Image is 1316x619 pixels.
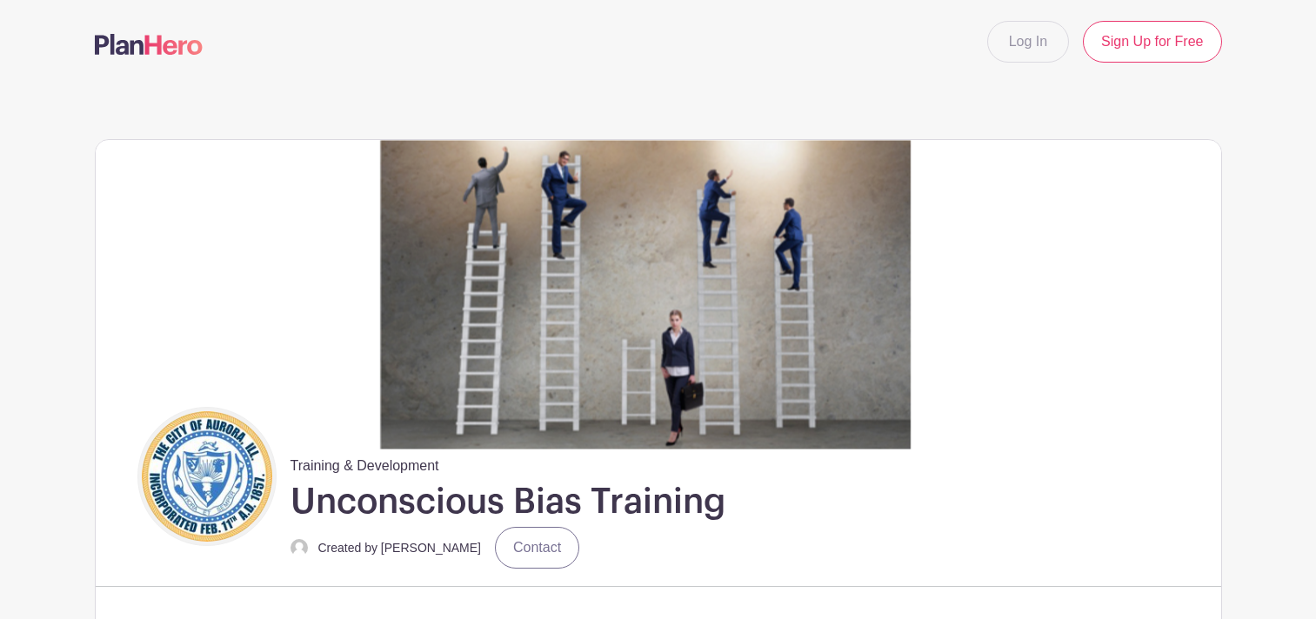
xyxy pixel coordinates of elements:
h1: Unconscious Bias Training [291,480,725,523]
img: default-ce2991bfa6775e67f084385cd625a349d9dcbb7a52a09fb2fda1e96e2d18dcdb.png [291,539,308,556]
a: Sign Up for Free [1083,21,1221,63]
a: Contact [495,527,579,569]
small: Created by [PERSON_NAME] [318,541,482,555]
span: Training & Development [291,449,439,476]
img: COA%20logo%20(2).jpg [142,411,272,542]
img: event_banner_8550.png [96,140,1221,449]
img: logo-507f7623f17ff9eddc593b1ce0a138ce2505c220e1c5a4e2b4648c50719b7d32.svg [95,34,203,55]
a: Log In [987,21,1069,63]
